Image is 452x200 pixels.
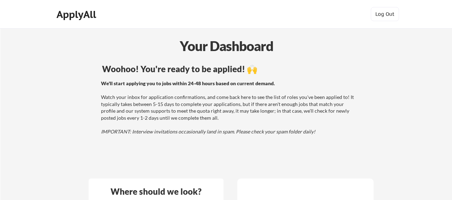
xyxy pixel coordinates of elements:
[101,129,315,135] em: IMPORTANT: Interview invitations occasionally land in spam. Please check your spam folder daily!
[90,187,222,196] div: Where should we look?
[101,80,356,135] div: Watch your inbox for application confirmations, and come back here to see the list of roles you'v...
[56,8,98,20] div: ApplyAll
[1,36,452,56] div: Your Dashboard
[102,65,357,73] div: Woohoo! You're ready to be applied! 🙌
[371,7,399,21] button: Log Out
[101,80,275,86] strong: We'll start applying you to jobs within 24-48 hours based on current demand.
